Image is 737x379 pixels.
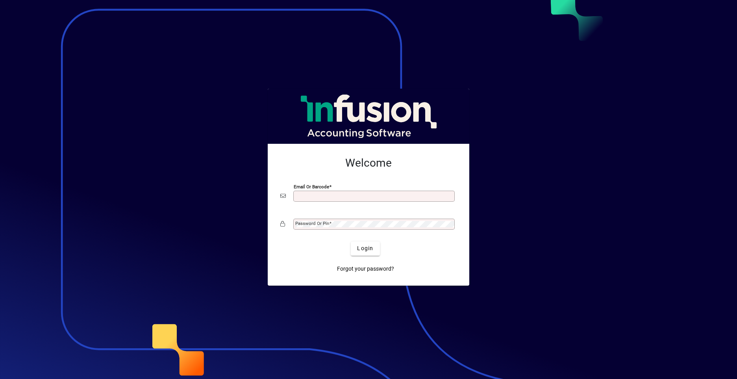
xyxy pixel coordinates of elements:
span: Forgot your password? [337,265,394,273]
span: Login [357,244,373,253]
a: Forgot your password? [334,262,397,276]
mat-label: Password or Pin [295,221,329,226]
mat-label: Email or Barcode [294,184,329,189]
h2: Welcome [280,156,457,170]
button: Login [351,242,380,256]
